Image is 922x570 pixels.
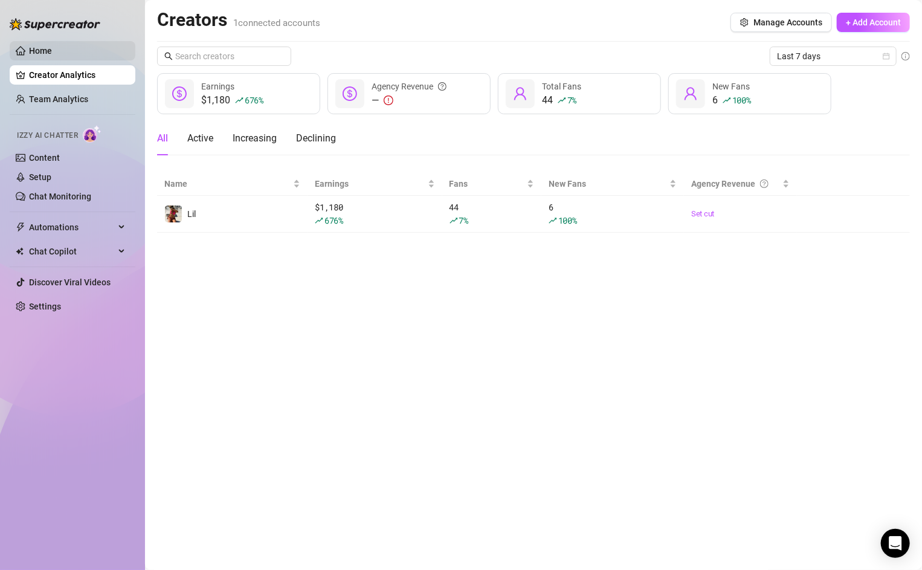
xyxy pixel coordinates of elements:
[777,47,889,65] span: Last 7 days
[881,529,910,558] div: Open Intercom Messenger
[233,131,277,146] div: Increasing
[558,96,566,105] span: rise
[384,96,393,105] span: exclamation-circle
[29,277,111,287] a: Discover Viral Videos
[740,18,749,27] span: setting
[450,201,534,227] div: 44
[165,206,182,222] img: Lil
[372,80,446,93] div: Agency Revenue
[315,216,323,225] span: rise
[187,209,196,219] span: Lil
[16,247,24,256] img: Chat Copilot
[883,53,890,60] span: calendar
[438,80,446,93] span: question-circle
[691,208,790,220] a: Set cut
[712,93,751,108] div: 6
[201,93,263,108] div: $1,180
[29,242,115,261] span: Chat Copilot
[315,201,434,227] div: $ 1,180
[308,172,442,196] th: Earnings
[245,94,263,106] span: 676 %
[29,172,51,182] a: Setup
[29,46,52,56] a: Home
[837,13,910,32] button: + Add Account
[324,215,343,226] span: 676 %
[541,172,684,196] th: New Fans
[187,131,213,146] div: Active
[459,215,468,226] span: 7 %
[175,50,274,63] input: Search creators
[29,192,91,201] a: Chat Monitoring
[83,125,102,143] img: AI Chatter
[513,86,527,101] span: user
[235,96,243,105] span: rise
[760,177,769,190] span: question-circle
[315,177,425,190] span: Earnings
[450,177,524,190] span: Fans
[29,218,115,237] span: Automations
[549,201,677,227] div: 6
[343,86,357,101] span: dollar-circle
[29,302,61,311] a: Settings
[201,82,234,91] span: Earnings
[17,130,78,141] span: Izzy AI Chatter
[846,18,901,27] span: + Add Account
[172,86,187,101] span: dollar-circle
[691,177,780,190] div: Agency Revenue
[730,13,832,32] button: Manage Accounts
[549,216,557,225] span: rise
[157,131,168,146] div: All
[753,18,822,27] span: Manage Accounts
[723,96,731,105] span: rise
[10,18,100,30] img: logo-BBDzfeDw.svg
[29,153,60,163] a: Content
[296,131,336,146] div: Declining
[901,52,910,60] span: info-circle
[732,94,751,106] span: 100 %
[29,94,88,104] a: Team Analytics
[542,93,581,108] div: 44
[558,215,577,226] span: 100 %
[164,52,173,60] span: search
[450,216,458,225] span: rise
[442,172,541,196] th: Fans
[372,93,446,108] div: —
[157,8,320,31] h2: Creators
[233,18,320,28] span: 1 connected accounts
[549,177,667,190] span: New Fans
[712,82,750,91] span: New Fans
[542,82,581,91] span: Total Fans
[29,65,126,85] a: Creator Analytics
[683,86,698,101] span: user
[157,172,308,196] th: Name
[164,177,291,190] span: Name
[16,222,25,232] span: thunderbolt
[567,94,576,106] span: 7 %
